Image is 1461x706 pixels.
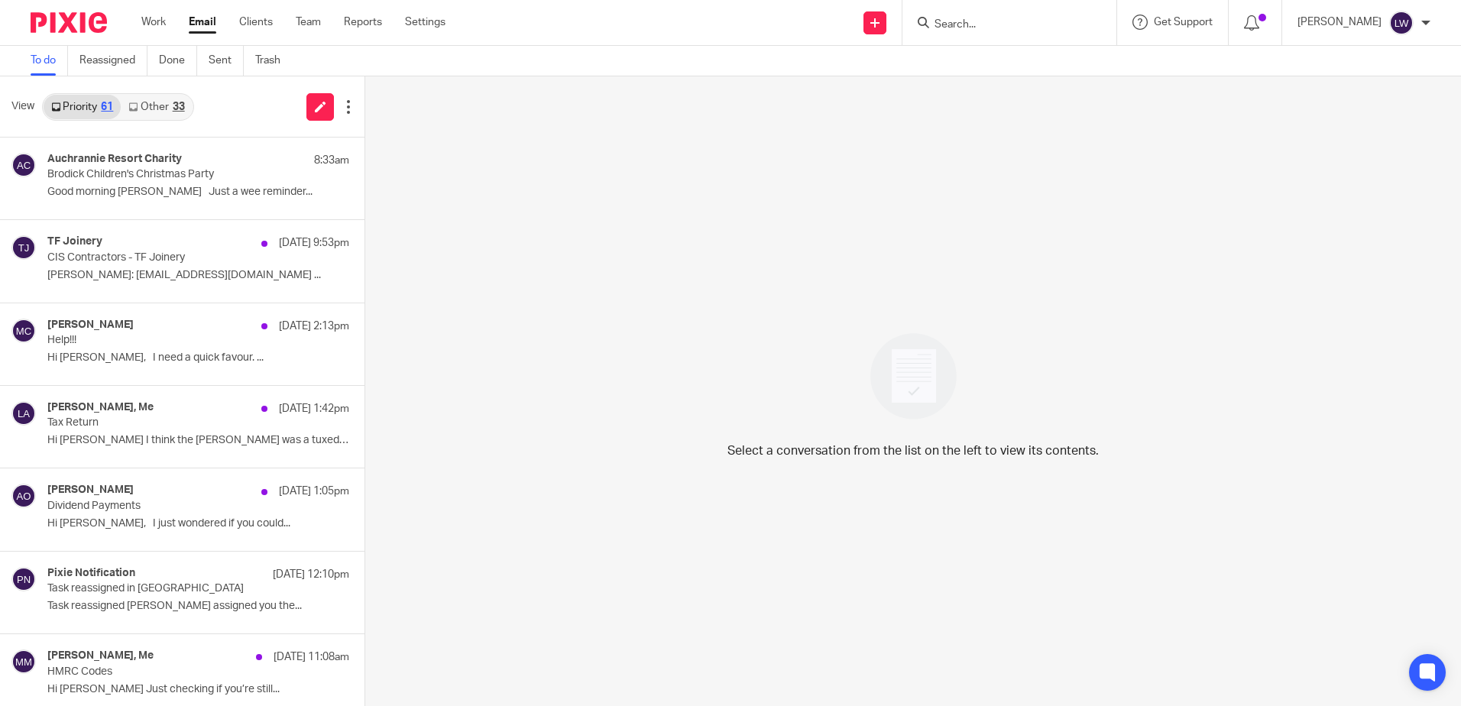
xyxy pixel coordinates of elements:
p: Select a conversation from the list on the left to view its contents. [727,442,1099,460]
span: View [11,99,34,115]
p: [DATE] 9:53pm [279,235,349,251]
p: Brodick Children's Christmas Party [47,168,289,181]
h4: Auchrannie Resort Charity [47,153,182,166]
p: [DATE] 1:05pm [279,484,349,499]
p: Hi [PERSON_NAME] I think the [PERSON_NAME] was a tuxedo.... [47,434,349,447]
img: svg%3E [11,235,36,260]
a: Reports [344,15,382,30]
img: svg%3E [11,484,36,508]
img: svg%3E [11,153,36,177]
a: Done [159,46,197,76]
a: Team [296,15,321,30]
p: CIS Contractors - TF Joinery [47,251,289,264]
a: Other33 [121,95,192,119]
img: svg%3E [1389,11,1414,35]
input: Search [933,18,1071,32]
p: Hi [PERSON_NAME], I need a quick favour. ... [47,351,349,364]
h4: [PERSON_NAME] [47,319,134,332]
p: Hi [PERSON_NAME] Just checking if you’re still... [47,683,349,696]
div: 33 [173,102,185,112]
p: Good morning [PERSON_NAME] Just a wee reminder... [47,186,349,199]
p: Hi [PERSON_NAME], I just wondered if you could... [47,517,349,530]
h4: TF Joinery [47,235,102,248]
p: [DATE] 2:13pm [279,319,349,334]
p: Task reassigned in [GEOGRAPHIC_DATA] [47,582,289,595]
p: [PERSON_NAME] [1297,15,1382,30]
img: image [860,323,967,429]
h4: [PERSON_NAME], Me [47,401,154,414]
p: 8:33am [314,153,349,168]
a: Email [189,15,216,30]
p: [DATE] 12:10pm [273,567,349,582]
h4: [PERSON_NAME] [47,484,134,497]
p: [PERSON_NAME]: [EMAIL_ADDRESS][DOMAIN_NAME] ... [47,269,349,282]
img: svg%3E [11,567,36,591]
a: Work [141,15,166,30]
a: Priority61 [44,95,121,119]
p: Task reassigned [PERSON_NAME] assigned you the... [47,600,349,613]
img: Pixie [31,12,107,33]
p: Tax Return [47,416,289,429]
h4: [PERSON_NAME], Me [47,649,154,662]
img: svg%3E [11,649,36,674]
p: Help!!! [47,334,289,347]
img: svg%3E [11,319,36,343]
a: Clients [239,15,273,30]
p: Dividend Payments [47,500,289,513]
h4: Pixie Notification [47,567,135,580]
a: Sent [209,46,244,76]
span: Get Support [1154,17,1213,28]
p: [DATE] 11:08am [274,649,349,665]
a: Settings [405,15,445,30]
img: svg%3E [11,401,36,426]
div: 61 [101,102,113,112]
a: To do [31,46,68,76]
a: Reassigned [79,46,147,76]
p: HMRC Codes [47,666,289,678]
p: [DATE] 1:42pm [279,401,349,416]
a: Trash [255,46,292,76]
